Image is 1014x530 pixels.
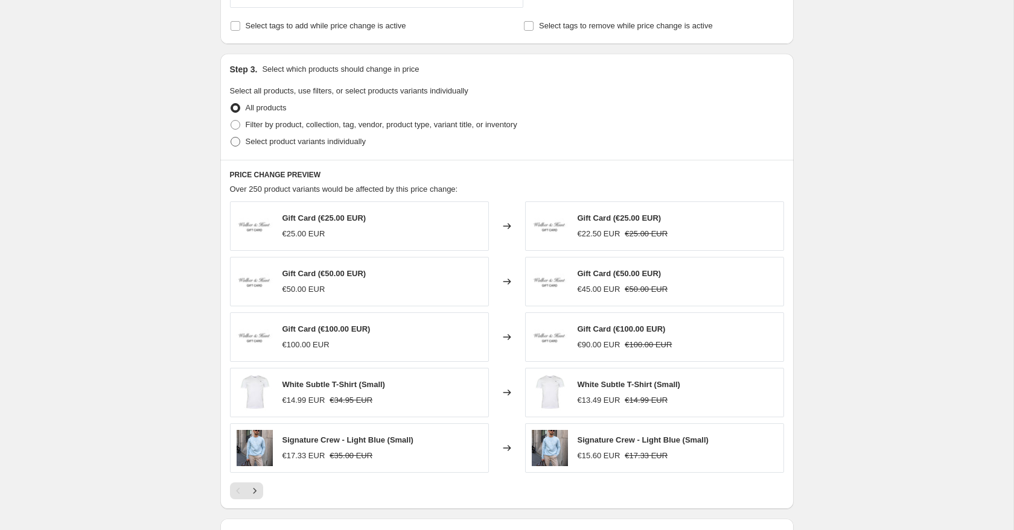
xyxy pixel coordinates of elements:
span: €22.50 EUR [578,229,620,238]
h2: Step 3. [230,63,258,75]
span: €100.00 EUR [625,340,672,349]
img: White_T-shirt_7b232381-aead-443e-b240-b12b69b676a1_80x.jpg [237,374,273,411]
img: GIFT_CARD_80x.jpg [532,208,568,244]
img: White_T-shirt_7b232381-aead-443e-b240-b12b69b676a1_80x.jpg [532,374,568,411]
span: €13.49 EUR [578,396,620,405]
span: €50.00 EUR [625,285,668,294]
img: GIFT_CARD_80x.jpg [532,263,568,300]
img: GIFT_CARD_80x.jpg [237,263,273,300]
p: Select which products should change in price [262,63,419,75]
span: €25.00 EUR [282,229,325,238]
span: Gift Card (€25.00 EUR) [282,213,366,222]
span: €50.00 EUR [282,285,325,294]
span: Select product variants individually [246,137,366,146]
span: €100.00 EUR [282,340,330,349]
nav: Pagination [230,482,263,499]
img: SuedeJacket-01_c660634c-dc9c-43da-9f87-bb6dfd96db53_80x.jpg [532,430,568,466]
span: €34.95 EUR [330,396,372,405]
span: White Subtle T-Shirt (Small) [578,380,680,389]
span: Signature Crew - Light Blue (Small) [282,435,413,444]
img: GIFT_CARD_80x.jpg [237,319,273,355]
span: €25.00 EUR [625,229,668,238]
span: Gift Card (€25.00 EUR) [578,213,662,222]
span: €15.60 EUR [578,451,620,460]
span: €35.00 EUR [330,451,372,460]
img: GIFT_CARD_80x.jpg [532,319,568,355]
span: Gift Card (€50.00 EUR) [578,269,662,278]
span: €17.33 EUR [625,451,668,460]
span: Over 250 product variants would be affected by this price change: [230,185,458,194]
img: GIFT_CARD_80x.jpg [237,208,273,244]
span: Select tags to add while price change is active [246,21,406,30]
span: €17.33 EUR [282,451,325,460]
span: Gift Card (€100.00 EUR) [578,324,666,333]
button: Next [246,482,263,499]
span: €45.00 EUR [578,285,620,294]
span: €14.99 EUR [625,396,668,405]
span: Select tags to remove while price change is active [539,21,713,30]
span: Gift Card (€50.00 EUR) [282,269,366,278]
span: Select all products, use filters, or select products variants individually [230,86,468,95]
span: Filter by product, collection, tag, vendor, product type, variant title, or inventory [246,120,517,129]
span: Gift Card (€100.00 EUR) [282,324,371,333]
span: White Subtle T-Shirt (Small) [282,380,385,389]
img: SuedeJacket-01_c660634c-dc9c-43da-9f87-bb6dfd96db53_80x.jpg [237,430,273,466]
span: €14.99 EUR [282,396,325,405]
span: €90.00 EUR [578,340,620,349]
span: Signature Crew - Light Blue (Small) [578,435,709,444]
h6: PRICE CHANGE PREVIEW [230,170,784,180]
span: All products [246,103,287,112]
